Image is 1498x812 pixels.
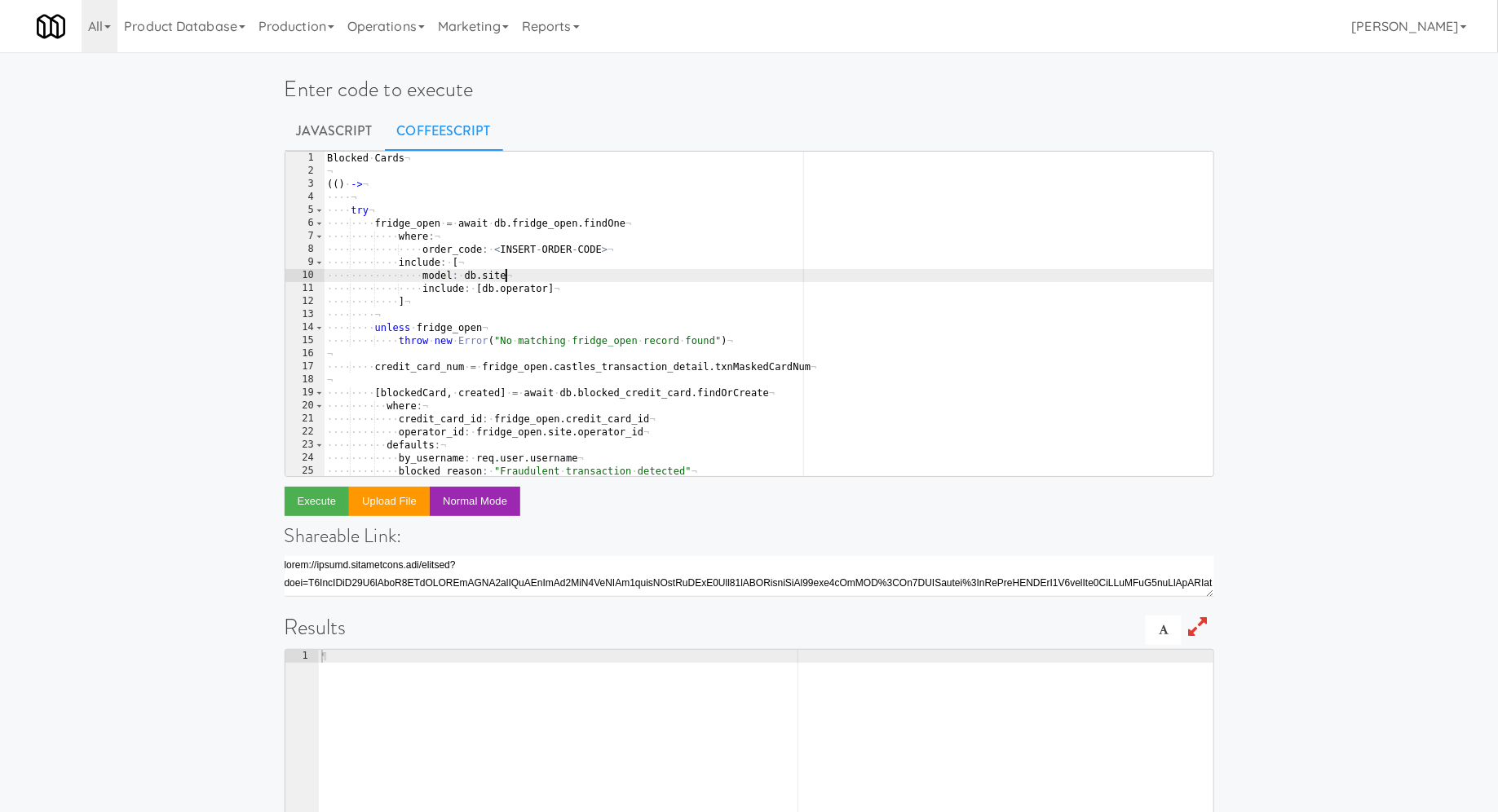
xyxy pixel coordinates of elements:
[285,413,325,426] div: 21
[285,360,325,373] div: 17
[285,295,325,308] div: 12
[285,650,319,663] div: 1
[285,269,325,282] div: 10
[285,308,325,321] div: 13
[285,426,325,439] div: 22
[285,152,325,165] div: 1
[285,334,325,347] div: 15
[285,111,385,152] a: Javascript
[349,487,430,516] button: Upload file
[285,230,325,243] div: 7
[285,465,325,478] div: 25
[285,178,325,191] div: 3
[285,452,325,465] div: 24
[285,347,325,360] div: 16
[37,12,65,41] img: Micromart
[285,487,350,516] button: Execute
[285,217,325,230] div: 6
[285,439,325,452] div: 23
[285,191,325,204] div: 4
[285,77,1214,101] h1: Enter code to execute
[285,373,325,386] div: 18
[285,386,325,399] div: 19
[285,282,325,295] div: 11
[285,616,1214,639] h1: Results
[385,111,503,152] a: CoffeeScript
[285,243,325,256] div: 8
[285,556,1214,597] textarea: lorem://ipsumd.sitametcons.adi/elitsed?doei=T6IncIDiD29U6lAboR8ETdOLOREmAGNA2alIQuAEnImAd2MiN4VeN...
[285,399,325,413] div: 20
[285,525,1214,546] h4: Shareable Link:
[430,487,520,516] button: Normal Mode
[285,321,325,334] div: 14
[285,165,325,178] div: 2
[285,204,325,217] div: 5
[285,256,325,269] div: 9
